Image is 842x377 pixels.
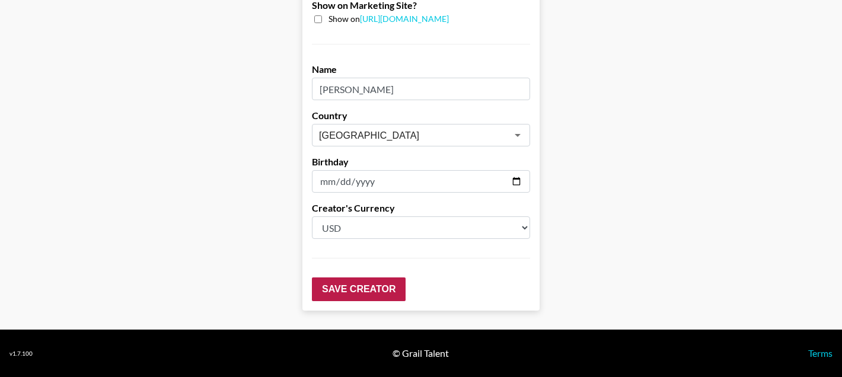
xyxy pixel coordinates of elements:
[312,277,406,301] input: Save Creator
[312,110,530,122] label: Country
[312,63,530,75] label: Name
[509,127,526,143] button: Open
[312,202,530,214] label: Creator's Currency
[328,14,449,25] span: Show on
[393,347,449,359] div: © Grail Talent
[360,14,449,24] a: [URL][DOMAIN_NAME]
[312,156,530,168] label: Birthday
[9,350,33,357] div: v 1.7.100
[808,347,833,359] a: Terms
